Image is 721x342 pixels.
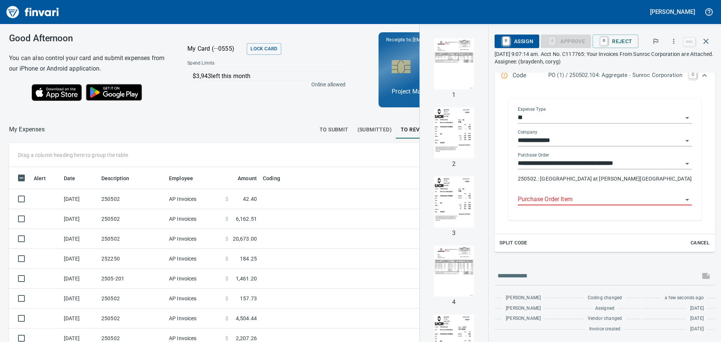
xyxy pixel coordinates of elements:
p: Receipts to: [386,36,502,44]
span: Alert [34,174,46,183]
button: RReject [593,35,638,48]
label: Expense Type [518,107,546,111]
td: 250502 [98,209,166,229]
h3: Good Afternoon [9,33,169,44]
span: Coding changed [588,294,622,302]
td: [DATE] [61,309,98,328]
td: [DATE] [61,229,98,249]
button: Open [682,194,692,205]
span: 6,162.51 [236,215,257,223]
button: Cancel [688,237,712,249]
span: Date [64,174,75,183]
label: Company [518,130,537,134]
span: Description [101,174,139,183]
button: Open [682,158,692,169]
p: 4 [452,298,456,307]
img: Page 3 [428,176,480,227]
p: Code [513,71,548,81]
button: Lock Card [247,43,281,55]
p: Online allowed [181,81,345,88]
img: Download on the App Store [32,84,82,101]
p: 250502.: [GEOGRAPHIC_DATA] at [PERSON_NAME][GEOGRAPHIC_DATA] [518,175,692,182]
span: Lock Card [250,45,277,53]
a: R [502,37,510,45]
span: [PERSON_NAME] [506,305,541,312]
span: $ [225,334,228,342]
span: 4,504.44 [236,315,257,322]
p: 1 [452,90,456,99]
span: [PERSON_NAME] [506,294,541,302]
span: $ [225,315,228,322]
span: $ [225,275,228,282]
span: Cancel [690,239,710,247]
span: Vendor changed [588,315,622,322]
span: $ [225,195,228,203]
div: Expand [495,63,715,88]
span: Close invoice [682,32,715,50]
span: 42.40 [243,195,257,203]
td: 250502 [98,189,166,209]
span: Amount [238,174,257,183]
button: RAssign [495,35,539,48]
div: Purchase Order Item required [541,38,591,44]
p: [DATE] 9:07:14 am. Acct No. C117765: Your Invoices From Sunroc Corporation are Attached. Assignee... [495,50,715,65]
p: My Expenses [9,125,45,134]
span: To Review [401,125,429,134]
td: AP Invoices [166,229,222,249]
span: [DATE] [690,315,704,322]
span: Invoice created [589,325,621,333]
td: AP Invoices [166,249,222,269]
span: [EMAIL_ADDRESS][DOMAIN_NAME] [412,36,491,43]
p: Project Management [392,87,497,96]
h6: You can also control your card and submit expenses from our iPhone or Android application. [9,53,169,74]
a: C [689,71,697,78]
span: Coding [263,174,290,183]
img: Page 1 [428,38,480,89]
span: 184.25 [240,255,257,262]
nav: breadcrumb [9,125,45,134]
h5: [PERSON_NAME] [650,8,695,16]
td: [DATE] [61,209,98,229]
a: esc [684,38,695,46]
span: $ [225,215,228,223]
span: a few seconds ago [665,294,704,302]
span: To Submit [320,125,348,134]
span: Employee [169,174,193,183]
button: Open [682,136,692,146]
td: AP Invoices [166,189,222,209]
span: Coding [263,174,280,183]
td: AP Invoices [166,289,222,309]
td: 2505-201 [98,269,166,289]
span: Description [101,174,130,183]
span: Assign [501,35,533,48]
button: [PERSON_NAME] [648,6,697,18]
img: Page 2 [428,107,480,158]
a: R [600,37,608,45]
span: Assigned [595,305,614,312]
td: 250502 [98,289,166,309]
span: $ [225,255,228,262]
p: PO (1) / 250502.104: Aggregate - Sunroc Corporation [548,71,685,80]
span: Date [64,174,85,183]
img: Get it on Google Play [82,80,146,105]
button: More [665,33,682,50]
span: $ [225,295,228,302]
td: 252250 [98,249,166,269]
td: AP Invoices [166,309,222,328]
p: $3,943 left this month [193,72,345,81]
img: Finvari [5,3,61,21]
img: Page 4 [428,246,480,297]
td: [DATE] [61,269,98,289]
label: Purchase Order [518,153,549,157]
span: Employee [169,174,203,183]
span: Alert [34,174,56,183]
button: Split Code [498,237,529,249]
p: 2 [452,160,456,169]
p: Drag a column heading here to group the table [18,151,128,159]
span: Amount [228,174,257,183]
button: Open [682,113,692,123]
td: AP Invoices [166,269,222,289]
span: [PERSON_NAME] [506,315,541,322]
span: 2,207.26 [236,334,257,342]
